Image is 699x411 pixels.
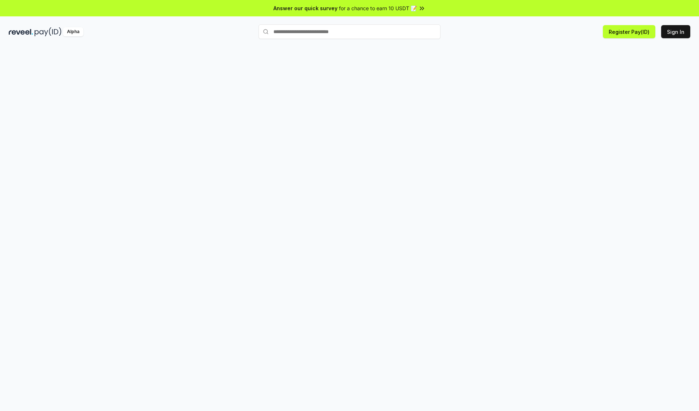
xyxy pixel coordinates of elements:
div: Alpha [63,27,83,36]
button: Register Pay(ID) [603,25,655,38]
span: for a chance to earn 10 USDT 📝 [339,4,417,12]
img: pay_id [35,27,62,36]
span: Answer our quick survey [273,4,337,12]
img: reveel_dark [9,27,33,36]
button: Sign In [661,25,690,38]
